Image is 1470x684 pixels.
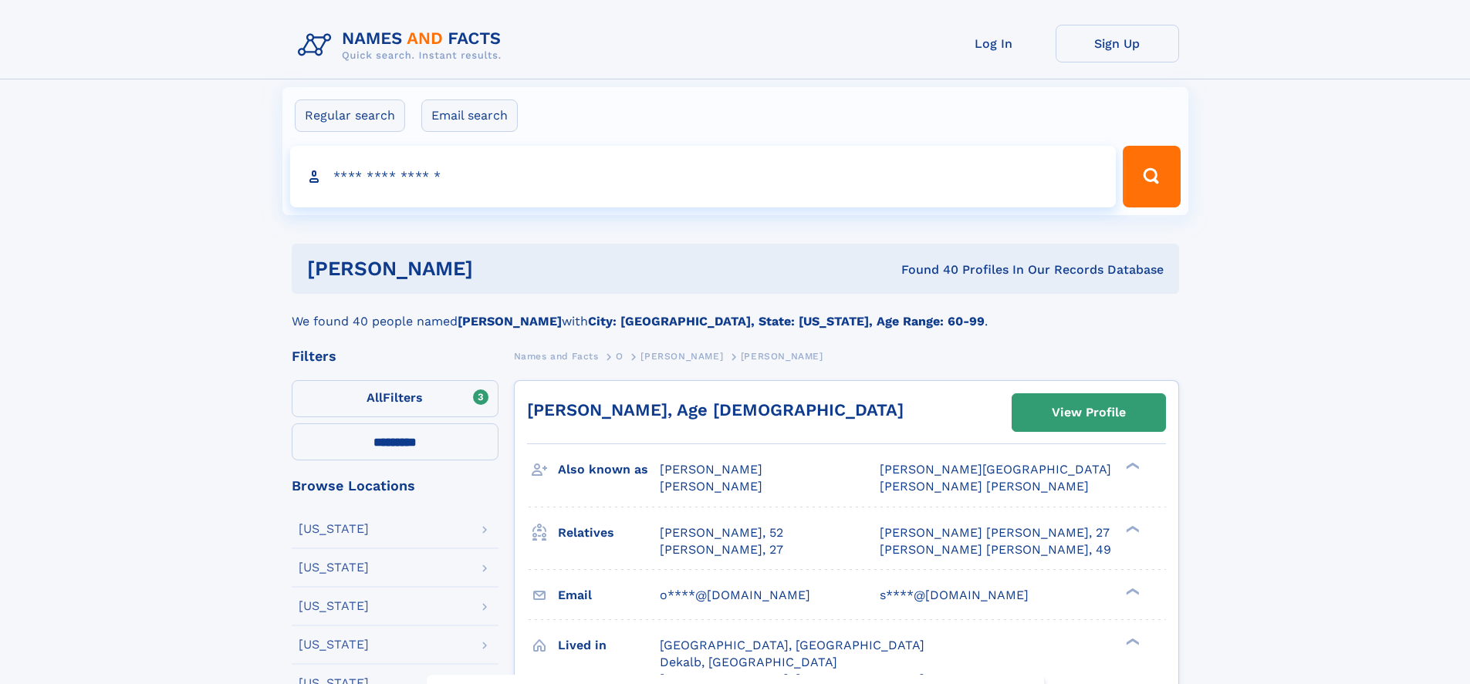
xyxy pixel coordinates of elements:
span: [PERSON_NAME] [PERSON_NAME] [880,479,1089,494]
h3: Also known as [558,457,660,483]
span: [GEOGRAPHIC_DATA], [GEOGRAPHIC_DATA] [660,638,924,652]
div: [US_STATE] [299,561,369,574]
label: Regular search [295,99,405,132]
h3: Relatives [558,520,660,546]
div: ❯ [1122,636,1141,646]
a: [PERSON_NAME] [640,346,723,366]
h3: Email [558,582,660,608]
b: [PERSON_NAME] [458,314,562,329]
div: [US_STATE] [299,600,369,612]
div: Filters [292,349,498,363]
span: O [616,351,623,362]
a: View Profile [1012,394,1165,431]
img: Logo Names and Facts [292,25,514,66]
input: search input [290,146,1117,207]
a: [PERSON_NAME], Age [DEMOGRAPHIC_DATA] [527,400,904,419]
a: [PERSON_NAME], 52 [660,524,783,541]
a: [PERSON_NAME] [PERSON_NAME], 27 [880,524,1110,541]
span: Dekalb, [GEOGRAPHIC_DATA] [660,655,837,669]
div: We found 40 people named with . [292,294,1179,331]
span: [PERSON_NAME] [660,462,762,477]
span: [PERSON_NAME] [660,479,762,494]
div: Browse Locations [292,479,498,493]
a: O [616,346,623,366]
span: All [367,390,383,405]
a: [PERSON_NAME] [PERSON_NAME], 49 [880,541,1111,558]
a: Names and Facts [514,346,599,366]
div: ❯ [1122,524,1141,534]
a: [PERSON_NAME], 27 [660,541,783,558]
span: [PERSON_NAME] [741,351,823,362]
h3: Lived in [558,632,660,659]
a: Log In [932,25,1056,62]
a: Sign Up [1056,25,1179,62]
div: View Profile [1052,395,1126,430]
div: ❯ [1122,586,1141,596]
div: ❯ [1122,461,1141,471]
button: Search Button [1123,146,1180,207]
span: [PERSON_NAME] [640,351,723,362]
label: Email search [421,99,518,132]
div: [US_STATE] [299,639,369,651]
b: City: [GEOGRAPHIC_DATA], State: [US_STATE], Age Range: 60-99 [588,314,985,329]
label: Filters [292,380,498,417]
h1: [PERSON_NAME] [307,259,688,278]
span: [PERSON_NAME][GEOGRAPHIC_DATA] [880,462,1111,477]
div: [US_STATE] [299,523,369,535]
div: Found 40 Profiles In Our Records Database [687,261,1164,278]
